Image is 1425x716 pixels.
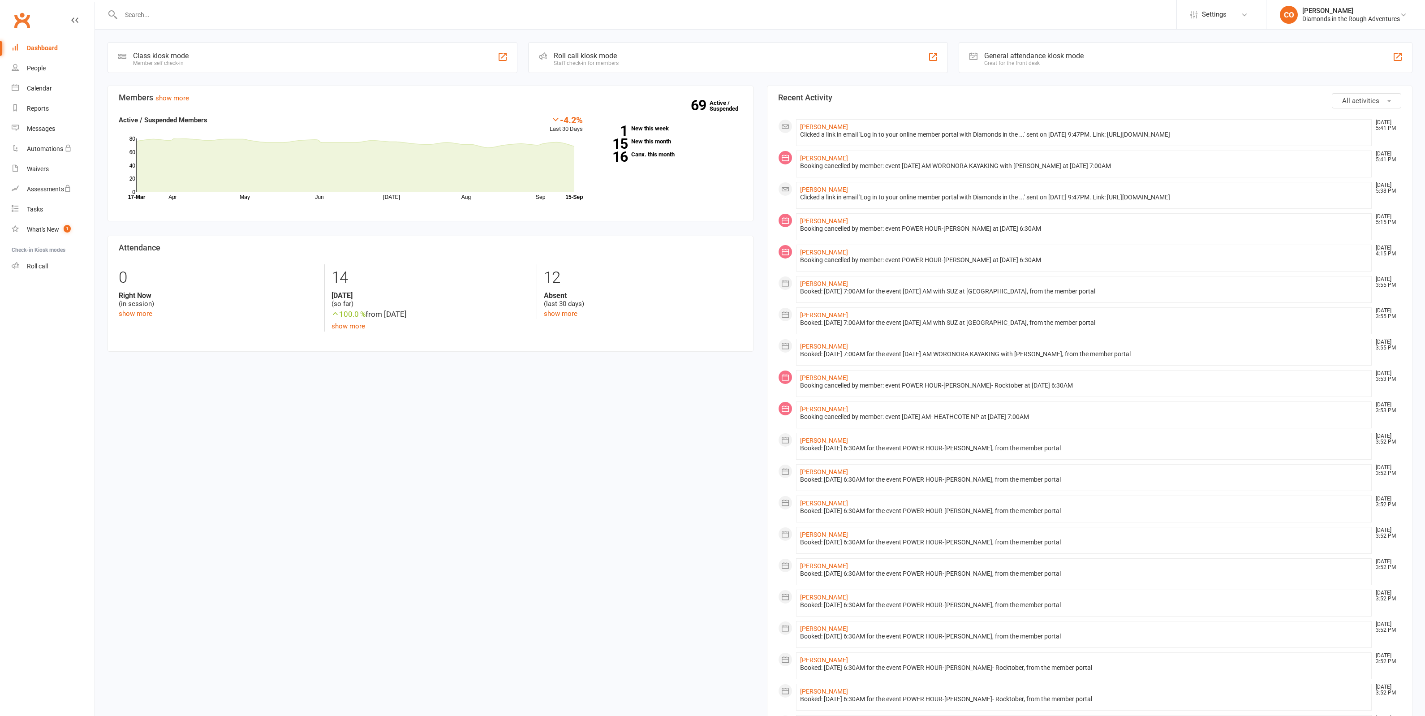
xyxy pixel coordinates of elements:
a: [PERSON_NAME] [800,468,848,475]
div: 14 [331,264,530,291]
div: Waivers [27,165,49,173]
div: Booked: [DATE] 7:00AM for the event [DATE] AM with SUZ at [GEOGRAPHIC_DATA], from the member portal [800,319,1368,327]
strong: 16 [596,150,628,164]
span: All activities [1342,97,1379,105]
div: General attendance kiosk mode [984,52,1084,60]
div: Booking cancelled by member: event POWER HOUR-[PERSON_NAME]- Rocktober at [DATE] 6:30AM [800,382,1368,389]
a: [PERSON_NAME] [800,562,848,569]
time: [DATE] 4:15 PM [1371,245,1401,257]
a: Calendar [12,78,95,99]
time: [DATE] 3:52 PM [1371,465,1401,476]
time: [DATE] 3:53 PM [1371,371,1401,382]
div: Roll call kiosk mode [554,52,619,60]
time: [DATE] 5:41 PM [1371,120,1401,131]
div: Diamonds in the Rough Adventures [1302,15,1400,23]
div: (last 30 days) [544,291,742,308]
div: Automations [27,145,63,152]
div: Assessments [27,185,71,193]
strong: 15 [596,137,628,151]
time: [DATE] 3:52 PM [1371,527,1401,539]
a: Automations [12,139,95,159]
div: [PERSON_NAME] [1302,7,1400,15]
a: show more [119,310,152,318]
strong: Active / Suspended Members [119,116,207,124]
div: Great for the front desk [984,60,1084,66]
a: Tasks [12,199,95,220]
div: 0 [119,264,318,291]
h3: Attendance [119,243,742,252]
a: [PERSON_NAME] [800,343,848,350]
a: Waivers [12,159,95,179]
div: Member self check-in [133,60,189,66]
div: -4.2% [550,115,583,125]
div: Calendar [27,85,52,92]
a: [PERSON_NAME] [800,249,848,256]
time: [DATE] 3:52 PM [1371,590,1401,602]
div: Booked: [DATE] 6:30AM for the event POWER HOUR-[PERSON_NAME], from the member portal [800,476,1368,483]
a: [PERSON_NAME] [800,123,848,130]
div: Staff check-in for members [554,60,619,66]
span: 1 [64,225,71,233]
time: [DATE] 3:52 PM [1371,496,1401,508]
strong: Absent [544,291,742,300]
div: Booking cancelled by member: event POWER HOUR-[PERSON_NAME] at [DATE] 6:30AM [800,256,1368,264]
a: [PERSON_NAME] [800,405,848,413]
strong: 1 [596,124,628,138]
div: (in session) [119,291,318,308]
time: [DATE] 3:52 PM [1371,653,1401,664]
div: Booking cancelled by member: event POWER HOUR-[PERSON_NAME] at [DATE] 6:30AM [800,225,1368,233]
a: [PERSON_NAME] [800,500,848,507]
div: Booked: [DATE] 6:30AM for the event POWER HOUR-[PERSON_NAME], from the member portal [800,633,1368,640]
a: People [12,58,95,78]
strong: 69 [691,99,710,112]
div: Class kiosk mode [133,52,189,60]
a: Roll call [12,256,95,276]
a: [PERSON_NAME] [800,531,848,538]
a: Assessments [12,179,95,199]
time: [DATE] 3:52 PM [1371,559,1401,570]
strong: [DATE] [331,291,530,300]
div: Booked: [DATE] 6:30AM for the event POWER HOUR-[PERSON_NAME], from the member portal [800,444,1368,452]
h3: Members [119,93,742,102]
time: [DATE] 3:52 PM [1371,433,1401,445]
a: Messages [12,119,95,139]
a: What's New1 [12,220,95,240]
a: 16Canx. this month [596,151,742,157]
a: [PERSON_NAME] [800,155,848,162]
a: 1New this week [596,125,742,131]
div: Booked: [DATE] 7:00AM for the event [DATE] AM WORONORA KAYAKING with [PERSON_NAME], from the memb... [800,350,1368,358]
div: Booked: [DATE] 6:30AM for the event POWER HOUR-[PERSON_NAME], from the member portal [800,507,1368,515]
div: What's New [27,226,59,233]
a: [PERSON_NAME] [800,437,848,444]
time: [DATE] 3:55 PM [1371,339,1401,351]
span: Settings [1202,4,1227,25]
a: [PERSON_NAME] [800,374,848,381]
div: Booked: [DATE] 6:30AM for the event POWER HOUR-[PERSON_NAME], from the member portal [800,601,1368,609]
div: People [27,65,46,72]
div: Messages [27,125,55,132]
a: [PERSON_NAME] [800,217,848,224]
div: Booked: [DATE] 6:30AM for the event POWER HOUR-[PERSON_NAME]- Rocktober, from the member portal [800,695,1368,703]
div: Last 30 Days [550,115,583,134]
div: Booked: [DATE] 7:00AM for the event [DATE] AM with SUZ at [GEOGRAPHIC_DATA], from the member portal [800,288,1368,295]
div: Booked: [DATE] 6:30AM for the event POWER HOUR-[PERSON_NAME], from the member portal [800,539,1368,546]
div: Booked: [DATE] 6:30AM for the event POWER HOUR-[PERSON_NAME], from the member portal [800,570,1368,578]
div: Dashboard [27,44,58,52]
div: Booking cancelled by member: event [DATE] AM WORONORA KAYAKING with [PERSON_NAME] at [DATE] 7:00AM [800,162,1368,170]
strong: Right Now [119,291,318,300]
a: [PERSON_NAME] [800,311,848,319]
a: Dashboard [12,38,95,58]
div: (so far) [331,291,530,308]
a: Clubworx [11,9,33,31]
span: 100.0 % [331,310,366,319]
a: [PERSON_NAME] [800,656,848,664]
div: Booked: [DATE] 6:30AM for the event POWER HOUR-[PERSON_NAME]- Rocktober, from the member portal [800,664,1368,672]
a: [PERSON_NAME] [800,625,848,632]
time: [DATE] 3:55 PM [1371,276,1401,288]
a: [PERSON_NAME] [800,280,848,287]
div: from [DATE] [331,308,530,320]
a: 69Active / Suspended [710,93,749,118]
time: [DATE] 3:53 PM [1371,402,1401,414]
time: [DATE] 3:52 PM [1371,684,1401,696]
a: 15New this month [596,138,742,144]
